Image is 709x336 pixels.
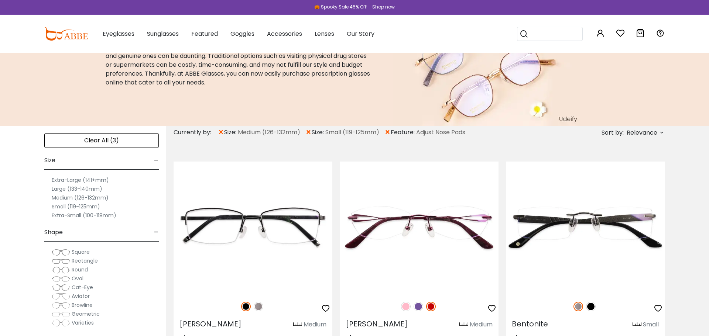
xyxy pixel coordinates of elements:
span: Oval [72,275,83,282]
img: Red [426,302,436,311]
label: Medium (126-132mm) [52,193,109,202]
img: Varieties.png [52,319,70,327]
div: Shop now [372,4,395,10]
img: size ruler [459,322,468,328]
span: Square [72,248,90,256]
img: Black [586,302,596,311]
div: Medium [470,320,493,329]
span: Goggles [230,30,254,38]
div: 🎃 Spooky Sale 45% Off! [314,4,367,10]
span: Relevance [627,126,657,139]
img: Gun [254,302,263,311]
img: Rectangle.png [52,257,70,265]
span: Shape [44,224,63,241]
img: Oval.png [52,275,70,283]
span: Size [44,152,55,169]
img: Geometric.png [52,311,70,318]
img: size ruler [633,322,641,328]
img: abbeglasses.com [44,27,88,41]
span: Rectangle [72,257,98,264]
span: Aviator [72,292,90,300]
span: Eyeglasses [103,30,134,38]
span: × [218,126,224,139]
div: Medium [304,320,326,329]
span: Cat-Eye [72,284,93,291]
div: Small [643,320,659,329]
img: Black [241,302,251,311]
span: Bentonite [512,319,548,329]
img: Black Liam - Titanium ,Adjust Nose Pads [174,162,332,294]
span: Sunglasses [147,30,179,38]
p: Prescription glasses are a necessity for those with visual impairments. Yet, finding affordable a... [106,43,374,87]
img: Square.png [52,249,70,256]
span: [PERSON_NAME] [179,319,242,329]
img: Aviator.png [52,293,70,300]
span: Browline [72,301,93,309]
img: Browline.png [52,302,70,309]
img: Purple [414,302,423,311]
span: × [305,126,312,139]
span: Small (119-125mm) [325,128,379,137]
span: Round [72,266,88,273]
img: Red Emma - Titanium ,Adjust Nose Pads [340,162,499,294]
img: Pink [401,302,411,311]
span: Medium (126-132mm) [238,128,300,137]
span: Sort by: [602,128,624,137]
span: size: [312,128,325,137]
label: Small (119-125mm) [52,202,100,211]
img: size ruler [293,322,302,328]
span: [PERSON_NAME] [346,319,408,329]
span: - [154,152,159,169]
div: Currently by: [174,126,218,139]
span: Featured [191,30,218,38]
div: Clear All (3) [44,133,159,148]
img: Cat-Eye.png [52,284,70,291]
span: × [384,126,391,139]
span: feature: [391,128,416,137]
span: Our Story [347,30,374,38]
img: Gun [573,302,583,311]
span: Varieties [72,319,94,326]
label: Extra-Small (100-118mm) [52,211,116,220]
a: Shop now [369,4,395,10]
span: Accessories [267,30,302,38]
img: Gun Bentonite - Titanium ,Adjust Nose Pads [506,162,665,294]
span: Adjust Nose Pads [416,128,465,137]
img: Round.png [52,266,70,274]
span: Lenses [315,30,334,38]
span: - [154,224,159,241]
label: Extra-Large (141+mm) [52,176,109,184]
span: size: [224,128,238,137]
label: Large (133-140mm) [52,184,102,193]
span: Geometric [72,310,100,318]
